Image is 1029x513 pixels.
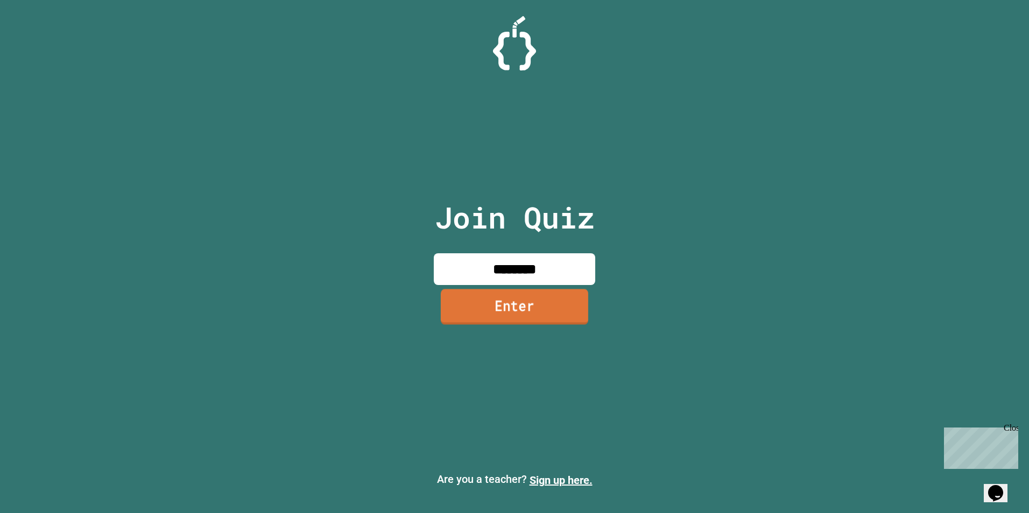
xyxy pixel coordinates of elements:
p: Are you a teacher? [9,471,1020,488]
iframe: chat widget [940,423,1018,469]
img: Logo.svg [493,16,536,70]
iframe: chat widget [984,470,1018,502]
a: Enter [441,289,588,325]
div: Chat with us now!Close [4,4,74,68]
p: Join Quiz [435,195,595,240]
a: Sign up here. [530,474,593,487]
